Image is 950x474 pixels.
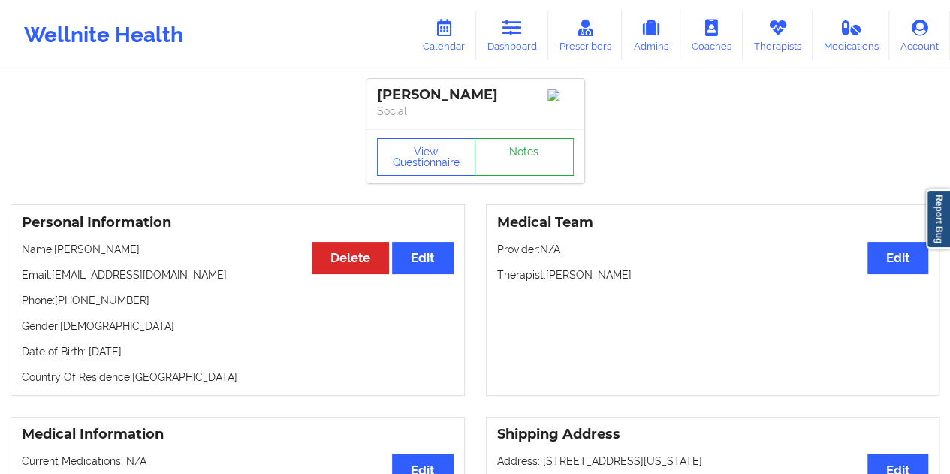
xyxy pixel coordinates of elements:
p: Country Of Residence: [GEOGRAPHIC_DATA] [22,370,454,385]
a: Notes [475,138,574,176]
p: Therapist: [PERSON_NAME] [497,267,929,282]
a: Account [889,11,950,60]
button: View Questionnaire [377,138,476,176]
a: Coaches [680,11,743,60]
img: Image%2Fplaceholer-image.png [547,89,574,101]
p: Phone: [PHONE_NUMBER] [22,293,454,308]
a: Medications [813,11,890,60]
p: Name: [PERSON_NAME] [22,242,454,257]
p: Date of Birth: [DATE] [22,344,454,359]
p: Provider: N/A [497,242,929,257]
button: Edit [867,242,928,274]
a: Admins [622,11,680,60]
p: Social [377,104,574,119]
p: Gender: [DEMOGRAPHIC_DATA] [22,319,454,334]
button: Delete [312,242,389,274]
a: Report Bug [926,189,950,249]
h3: Shipping Address [497,426,929,443]
h3: Medical Information [22,426,454,443]
p: Email: [EMAIL_ADDRESS][DOMAIN_NAME] [22,267,454,282]
h3: Medical Team [497,214,929,231]
a: Therapists [743,11,813,60]
div: [PERSON_NAME] [377,86,574,104]
button: Edit [392,242,453,274]
a: Dashboard [476,11,548,60]
a: Calendar [412,11,476,60]
p: Current Medications: N/A [22,454,454,469]
h3: Personal Information [22,214,454,231]
a: Prescribers [548,11,623,60]
p: Address: [STREET_ADDRESS][US_STATE] [497,454,929,469]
